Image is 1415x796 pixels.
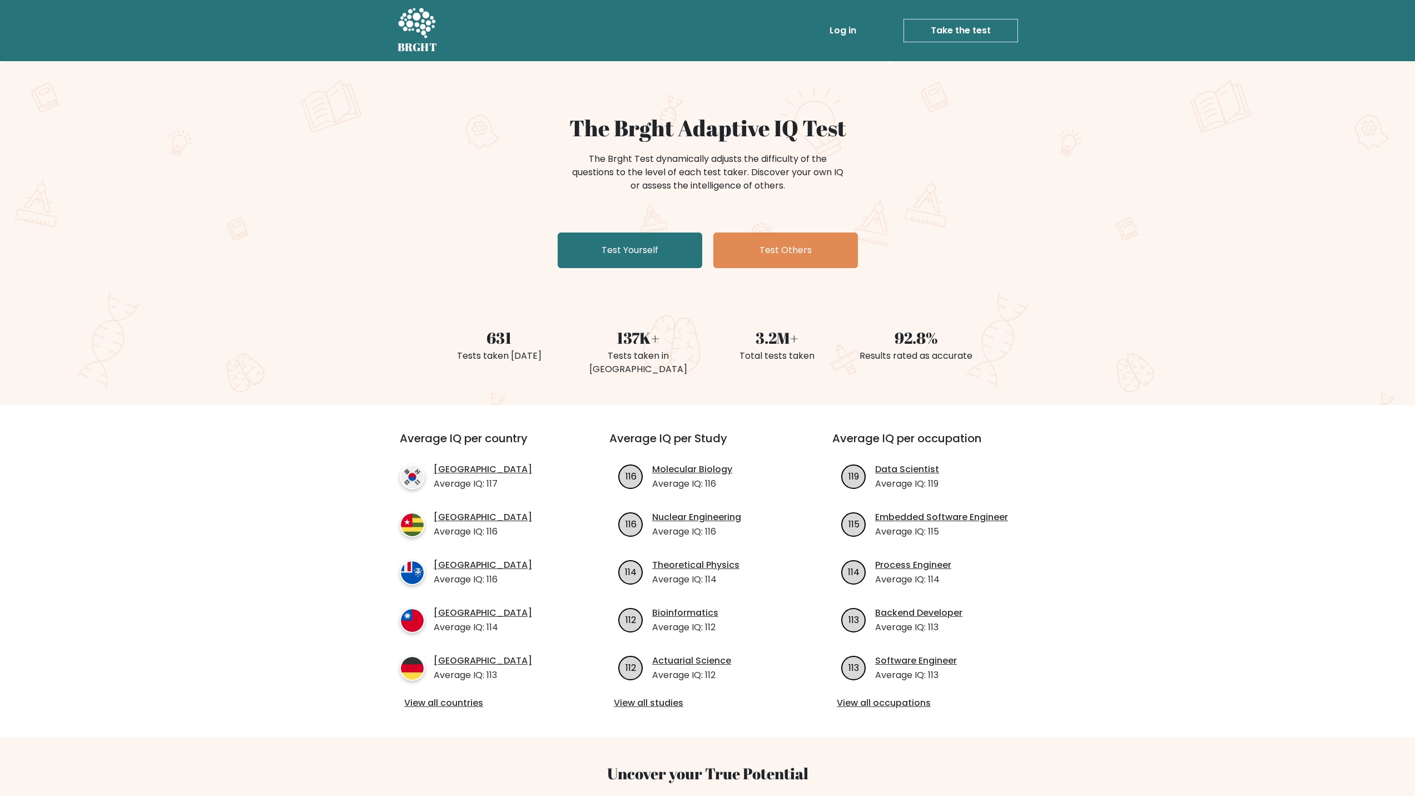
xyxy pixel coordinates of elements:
[404,696,565,710] a: View all countries
[714,349,840,363] div: Total tests taken
[652,525,741,538] p: Average IQ: 116
[400,656,425,681] img: country
[434,511,532,524] a: [GEOGRAPHIC_DATA]
[848,565,860,578] text: 114
[625,469,637,482] text: 116
[575,326,701,349] div: 137K+
[875,558,951,572] a: Process Engineer
[436,326,562,349] div: 631
[569,152,847,192] div: The Brght Test dynamically adjusts the difficulty of the questions to the level of each test take...
[434,477,532,491] p: Average IQ: 117
[434,573,532,586] p: Average IQ: 116
[853,326,979,349] div: 92.8%
[575,349,701,376] div: Tests taken in [GEOGRAPHIC_DATA]
[652,573,739,586] p: Average IQ: 114
[398,4,438,57] a: BRGHT
[400,432,569,458] h3: Average IQ per country
[875,463,939,476] a: Data Scientist
[652,511,741,524] a: Nuclear Engineering
[400,608,425,633] img: country
[848,613,859,626] text: 113
[434,654,532,668] a: [GEOGRAPHIC_DATA]
[400,464,425,490] img: country
[652,558,739,572] a: Theoretical Physics
[837,696,1024,710] a: View all occupations
[558,233,702,268] a: Test Yourself
[436,349,562,363] div: Tests taken [DATE]
[853,349,979,363] div: Results rated as accurate
[713,233,858,268] a: Test Others
[434,621,532,634] p: Average IQ: 114
[848,661,859,674] text: 113
[652,669,731,682] p: Average IQ: 112
[625,565,637,578] text: 114
[875,621,962,634] p: Average IQ: 113
[434,606,532,620] a: [GEOGRAPHIC_DATA]
[652,463,732,476] a: Molecular Biology
[400,560,425,585] img: country
[434,669,532,682] p: Average IQ: 113
[400,512,425,537] img: country
[625,661,636,674] text: 112
[832,432,1029,458] h3: Average IQ per occupation
[434,525,532,538] p: Average IQ: 116
[614,696,801,710] a: View all studies
[347,764,1068,783] h3: Uncover your True Potential
[652,621,718,634] p: Average IQ: 112
[652,606,718,620] a: Bioinformatics
[875,669,957,682] p: Average IQ: 113
[652,477,732,491] p: Average IQ: 116
[825,19,861,42] a: Log in
[714,326,840,349] div: 3.2M+
[875,511,1008,524] a: Embedded Software Engineer
[434,463,532,476] a: [GEOGRAPHIC_DATA]
[848,469,859,482] text: 119
[875,573,951,586] p: Average IQ: 114
[875,525,1008,538] p: Average IQ: 115
[903,19,1018,42] a: Take the test
[434,558,532,572] a: [GEOGRAPHIC_DATA]
[436,115,979,141] h1: The Brght Adaptive IQ Test
[398,41,438,54] h5: BRGHT
[652,654,731,668] a: Actuarial Science
[625,613,636,626] text: 112
[848,517,860,530] text: 115
[875,654,957,668] a: Software Engineer
[609,432,806,458] h3: Average IQ per Study
[875,477,939,491] p: Average IQ: 119
[625,517,637,530] text: 116
[875,606,962,620] a: Backend Developer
